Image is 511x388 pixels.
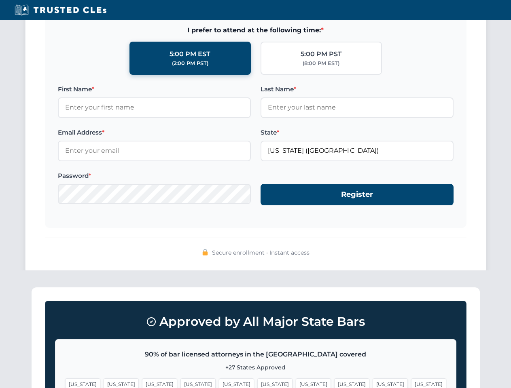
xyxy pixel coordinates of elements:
[58,84,251,94] label: First Name
[261,84,454,94] label: Last Name
[202,249,208,255] img: 🔒
[170,49,210,59] div: 5:00 PM EST
[12,4,109,16] img: Trusted CLEs
[261,128,454,137] label: State
[261,184,454,205] button: Register
[58,97,251,118] input: Enter your first name
[55,311,456,333] h3: Approved by All Major State Bars
[261,141,454,161] input: Florida (FL)
[58,128,251,137] label: Email Address
[212,248,310,257] span: Secure enrollment • Instant access
[58,141,251,161] input: Enter your email
[261,97,454,118] input: Enter your last name
[65,349,446,360] p: 90% of bar licensed attorneys in the [GEOGRAPHIC_DATA] covered
[172,59,208,67] div: (2:00 PM PST)
[303,59,339,67] div: (8:00 PM EST)
[65,363,446,372] p: +27 States Approved
[58,171,251,181] label: Password
[58,25,454,36] span: I prefer to attend at the following time:
[301,49,342,59] div: 5:00 PM PST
